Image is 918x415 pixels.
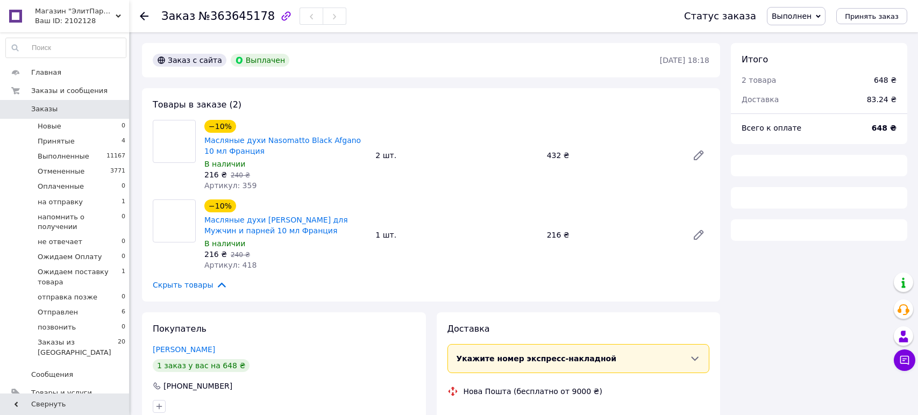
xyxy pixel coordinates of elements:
button: Принять заказ [836,8,907,24]
div: Выплачен [231,54,289,67]
span: Артикул: 418 [204,261,257,269]
span: позвонить [38,323,76,332]
span: не отвечает [38,237,82,247]
span: №363645178 [198,10,275,23]
b: 648 ₴ [872,124,896,132]
span: В наличии [204,160,245,168]
a: Масляные духи [PERSON_NAME] для Мужчин и парней 10 мл Франция [204,216,348,235]
span: 11167 [106,152,125,161]
span: Итого [742,54,768,65]
span: 0 [122,212,125,232]
div: Ваш ID: 2102128 [35,16,129,26]
span: 0 [122,323,125,332]
span: 0 [122,237,125,247]
div: −10% [204,199,236,212]
a: Масляные духи Nasomatto Black Afgano 10 мл Франция [204,136,361,155]
span: Покупатель [153,324,207,334]
span: 240 ₴ [231,171,250,179]
div: 83.24 ₴ [860,88,903,111]
span: Новые [38,121,61,131]
span: Сообщения [31,370,73,380]
a: [PERSON_NAME] [153,345,215,354]
span: 1 [122,197,125,207]
input: Поиск [6,38,126,58]
span: Отмененные [38,167,84,176]
span: Заказы [31,104,58,114]
span: Всего к оплате [742,124,801,132]
span: 20 [118,338,125,357]
span: Заказы из [GEOGRAPHIC_DATA] [38,338,118,357]
span: Заказы и сообщения [31,86,108,96]
span: 0 [122,252,125,262]
span: Укажите номер экспресс-накладной [457,354,617,363]
a: Редактировать [688,224,709,246]
span: Скрыть товары [153,279,227,291]
span: Ожидаем Оплату [38,252,102,262]
span: 216 ₴ [204,250,227,259]
div: Вернуться назад [140,11,148,22]
span: Принять заказ [845,12,899,20]
span: 216 ₴ [204,170,227,179]
span: Главная [31,68,61,77]
div: 432 ₴ [543,148,684,163]
time: [DATE] 18:18 [660,56,709,65]
span: 0 [122,182,125,191]
div: 216 ₴ [543,227,684,242]
span: 3771 [110,167,125,176]
span: Принятые [38,137,75,146]
span: Товары в заказе (2) [153,99,241,110]
span: на отправку [38,197,83,207]
span: Оплаченные [38,182,84,191]
div: 2 шт. [371,148,542,163]
span: 4 [122,137,125,146]
span: 2 товара [742,76,776,84]
div: 648 ₴ [874,75,896,85]
span: 6 [122,307,125,317]
div: [PHONE_NUMBER] [162,381,233,391]
span: отправка позже [38,292,97,302]
div: Нова Пошта (бесплатно от 9000 ₴) [461,386,605,397]
div: 1 шт. [371,227,542,242]
span: Ожидаем поставку товара [38,267,122,287]
a: Редактировать [688,145,709,166]
div: 1 заказ у вас на 648 ₴ [153,359,250,372]
span: Выполнен [772,12,812,20]
span: 240 ₴ [231,251,250,259]
span: Магазин "ЭлитПарфюм" [35,6,116,16]
span: 1 [122,267,125,287]
div: Статус заказа [684,11,756,22]
div: Заказ с сайта [153,54,226,67]
span: 0 [122,121,125,131]
span: В наличии [204,239,245,248]
div: −10% [204,120,236,133]
span: Доставка [447,324,490,334]
span: Артикул: 359 [204,181,257,190]
span: Доставка [742,95,779,104]
span: Выполненные [38,152,89,161]
span: напомнить о получении [38,212,122,232]
span: 0 [122,292,125,302]
span: Товары и услуги [31,388,92,398]
button: Чат с покупателем [894,349,915,371]
span: Заказ [161,10,195,23]
span: Отправлен [38,307,78,317]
